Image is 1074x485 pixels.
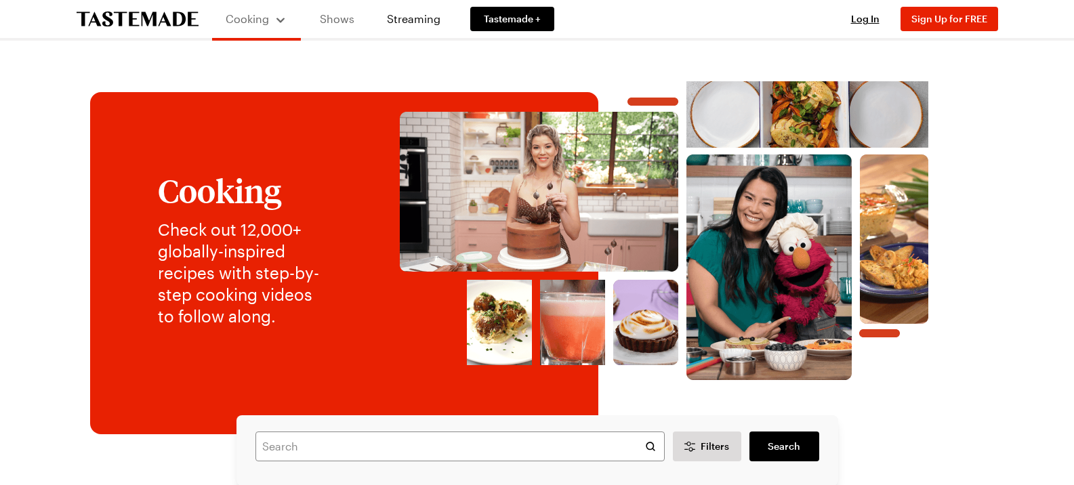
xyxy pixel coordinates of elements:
h1: Cooking [158,173,331,208]
span: Tastemade + [484,12,541,26]
a: Tastemade + [470,7,554,31]
span: Search [768,440,800,453]
button: Desktop filters [673,431,742,461]
button: Log In [838,12,892,26]
button: Cooking [226,5,287,33]
button: Sign Up for FREE [901,7,998,31]
img: Explore recipes [358,81,971,380]
p: Check out 12,000+ globally-inspired recipes with step-by-step cooking videos to follow along. [158,219,331,327]
span: Sign Up for FREE [911,13,987,24]
a: filters [749,431,819,461]
span: Filters [701,440,729,453]
span: Cooking [226,12,269,25]
a: To Tastemade Home Page [77,12,199,27]
span: Log In [851,13,880,24]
